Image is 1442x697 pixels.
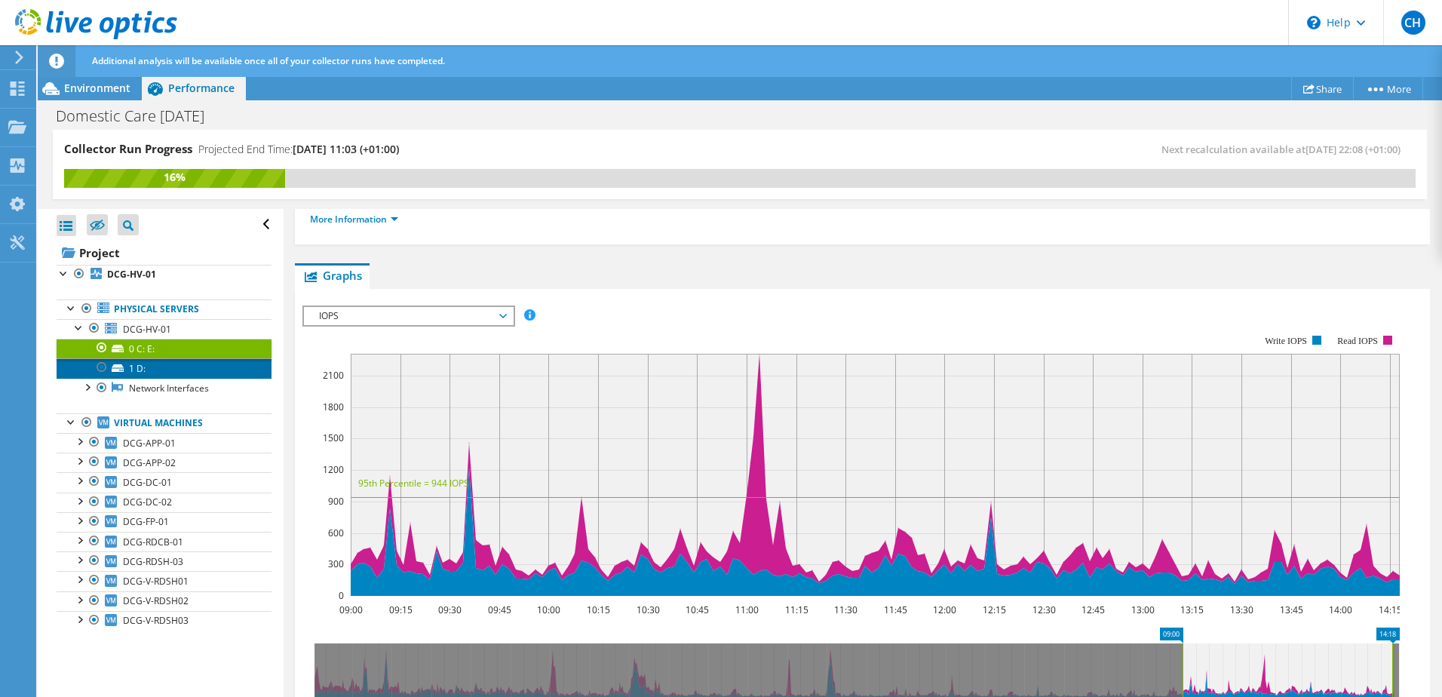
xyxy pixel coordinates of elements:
text: 600 [328,527,344,539]
b: DCG-HV-01 [107,268,156,281]
text: 12:45 [1081,603,1104,616]
text: 10:30 [636,603,659,616]
text: 13:00 [1131,603,1154,616]
span: DCG-V-RDSH01 [123,575,189,588]
text: 09:30 [437,603,461,616]
span: DCG-APP-01 [123,437,176,450]
a: Network Interfaces [57,379,272,398]
span: Additional analysis will be available once all of your collector runs have completed. [92,54,445,67]
text: 1800 [323,401,344,413]
text: 10:00 [536,603,560,616]
span: Next recalculation available at [1161,143,1408,156]
span: DCG-DC-01 [123,476,172,489]
a: DCG-V-RDSH02 [57,591,272,611]
text: 10:15 [586,603,609,616]
h4: Projected End Time: [198,141,399,158]
span: DCG-V-RDSH03 [123,614,189,627]
span: Performance [168,81,235,95]
a: Virtual Machines [57,413,272,433]
text: 11:00 [735,603,758,616]
span: CH [1401,11,1425,35]
text: 2100 [323,369,344,382]
a: Physical Servers [57,299,272,319]
a: More [1353,77,1423,100]
a: Share [1291,77,1354,100]
text: 09:00 [339,603,362,616]
text: Write IOPS [1265,336,1307,346]
a: DCG-APP-01 [57,433,272,453]
text: 12:30 [1032,603,1055,616]
span: DCG-DC-02 [123,496,172,508]
text: 900 [328,495,344,508]
text: 09:45 [487,603,511,616]
text: Read IOPS [1337,336,1378,346]
text: 14:00 [1328,603,1351,616]
text: 13:15 [1180,603,1203,616]
span: [DATE] 22:08 (+01:00) [1305,143,1401,156]
a: DCG-FP-01 [57,512,272,532]
text: 12:15 [982,603,1005,616]
a: DCG-V-RDSH01 [57,571,272,591]
span: Graphs [302,268,362,283]
span: Environment [64,81,130,95]
div: 16% [64,169,285,186]
a: Project [57,241,272,265]
text: 11:45 [883,603,907,616]
span: DCG-RDSH-03 [123,555,183,568]
text: 14:15 [1378,603,1401,616]
a: DCG-DC-01 [57,472,272,492]
text: 1200 [323,463,344,476]
a: DCG-HV-01 [57,265,272,284]
span: IOPS [311,307,505,325]
span: DCG-FP-01 [123,515,169,528]
a: DCG-V-RDSH03 [57,611,272,631]
a: DCG-APP-02 [57,453,272,472]
a: DCG-RDSH-03 [57,551,272,571]
span: DCG-RDCB-01 [123,536,183,548]
text: 10:45 [685,603,708,616]
text: 11:30 [833,603,857,616]
a: DCG-RDCB-01 [57,532,272,551]
text: 0 [339,589,344,602]
text: 13:30 [1229,603,1253,616]
a: More Information [310,213,398,226]
text: 1500 [323,431,344,444]
a: DCG-HV-01 [57,319,272,339]
h1: Domestic Care [DATE] [49,108,228,124]
a: DCG-DC-02 [57,493,272,512]
text: 11:15 [784,603,808,616]
text: 95th Percentile = 944 IOPS [358,477,469,490]
span: [DATE] 11:03 (+01:00) [293,142,399,156]
text: 12:00 [932,603,956,616]
text: 13:45 [1279,603,1302,616]
a: 0 C: E: [57,339,272,358]
span: DCG-HV-01 [123,323,171,336]
text: 300 [328,557,344,570]
span: DCG-APP-02 [123,456,176,469]
span: DCG-V-RDSH02 [123,594,189,607]
text: 09:15 [388,603,412,616]
a: 1 D: [57,358,272,378]
svg: \n [1307,16,1321,29]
